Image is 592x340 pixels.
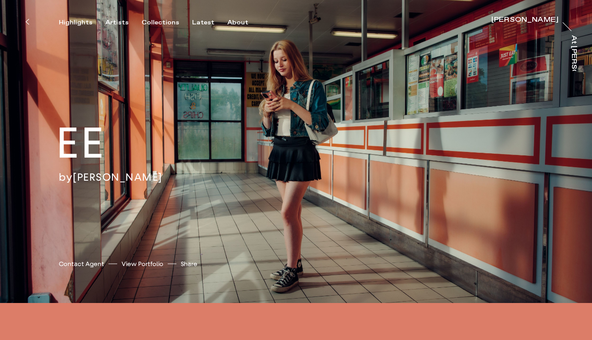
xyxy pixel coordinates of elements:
button: Latest [192,19,227,27]
a: Contact Agent [59,259,104,269]
div: About [227,19,248,27]
a: [PERSON_NAME] [491,17,558,25]
a: View Portfolio [122,259,163,269]
div: Latest [192,19,214,27]
button: Highlights [59,19,105,27]
span: by [59,171,73,184]
button: Artists [105,19,142,27]
div: At [PERSON_NAME] [570,35,577,113]
button: About [227,19,261,27]
a: At [PERSON_NAME] [568,35,577,71]
div: Highlights [59,19,92,27]
a: [PERSON_NAME] [73,171,162,184]
div: Collections [142,19,179,27]
button: Share [181,258,197,270]
button: Collections [142,19,192,27]
h2: EE [56,116,165,171]
div: Artists [105,19,129,27]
